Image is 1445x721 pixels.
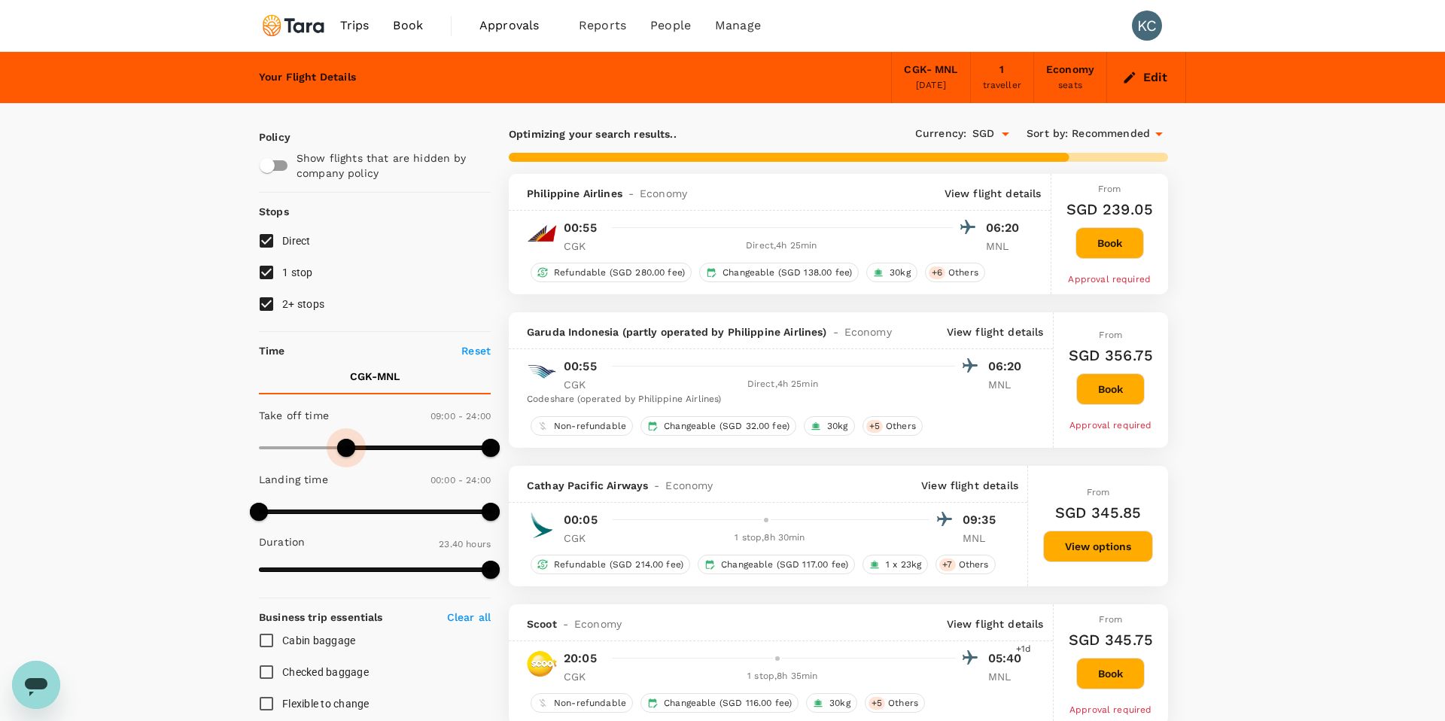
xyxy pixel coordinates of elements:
div: 30kg [866,263,917,282]
span: - [827,324,844,339]
span: 30kg [884,266,917,279]
span: 2+ stops [282,298,324,310]
span: Refundable (SGD 214.00 fee) [548,558,689,571]
div: 1 [999,62,1004,78]
iframe: Button to launch messaging window [12,661,60,709]
p: CGK [564,377,601,392]
strong: Business trip essentials [259,611,383,623]
p: CGK - MNL [350,369,400,384]
span: Others [942,266,984,279]
p: CGK [564,669,601,684]
div: Your Flight Details [259,69,356,86]
span: Cabin baggage [282,634,355,646]
div: 1 x 23kg [862,555,928,574]
div: Changeable (SGD 116.00 fee) [640,693,799,713]
span: Philippine Airlines [527,186,622,201]
div: Non-refundable [531,693,633,713]
div: Economy [1046,62,1094,78]
button: Book [1076,373,1145,405]
span: 1 stop [282,266,313,278]
div: KC [1132,11,1162,41]
h6: SGD 239.05 [1066,197,1154,221]
div: 30kg [806,693,857,713]
span: Approval required [1068,274,1151,284]
p: View flight details [945,186,1042,201]
span: + 5 [866,420,883,433]
span: Changeable (SGD 117.00 fee) [715,558,854,571]
span: Economy [574,616,622,631]
span: + 5 [869,697,885,710]
img: CX [527,510,557,540]
button: Book [1075,227,1144,259]
span: Changeable (SGD 32.00 fee) [658,420,796,433]
div: Direct , 4h 25min [610,377,955,392]
p: Take off time [259,408,329,423]
span: Direct [282,235,311,247]
span: Currency : [915,126,966,142]
button: Open [995,123,1016,145]
span: + 7 [939,558,955,571]
img: GA [527,357,557,387]
span: Garuda Indonesia (partly operated by Philippine Airlines) [527,324,827,339]
strong: Stops [259,205,289,218]
div: Changeable (SGD 32.00 fee) [640,416,796,436]
button: View options [1043,531,1153,562]
p: Time [259,343,285,358]
span: Changeable (SGD 116.00 fee) [658,697,798,710]
p: Duration [259,534,305,549]
span: From [1099,330,1122,340]
span: Others [882,697,924,710]
span: Economy [665,478,713,493]
span: 1 x 23kg [880,558,927,571]
button: Book [1076,658,1145,689]
span: Scoot [527,616,557,631]
span: Refundable (SGD 280.00 fee) [548,266,691,279]
div: +5Others [865,693,925,713]
span: Approval required [1069,704,1152,715]
p: View flight details [947,324,1044,339]
p: 20:05 [564,650,597,668]
div: Non-refundable [531,416,633,436]
p: Optimizing your search results.. [509,126,838,141]
div: 30kg [804,416,855,436]
p: 09:35 [963,511,1000,529]
p: 00:55 [564,219,597,237]
span: People [650,17,691,35]
p: 00:55 [564,357,597,376]
span: - [622,186,640,201]
p: MNL [963,531,1000,546]
div: Refundable (SGD 280.00 fee) [531,263,692,282]
div: Codeshare (operated by Philippine Airlines) [527,392,1026,407]
span: +1d [1016,642,1031,657]
div: 1 stop , 8h 35min [610,669,955,684]
p: 05:40 [988,650,1026,668]
p: MNL [988,669,1026,684]
p: MNL [986,239,1024,254]
span: 09:00 - 24:00 [430,411,491,421]
p: Policy [259,129,272,145]
span: Reports [579,17,626,35]
div: Direct , 4h 25min [610,239,953,254]
span: + 6 [929,266,945,279]
div: seats [1058,78,1082,93]
span: From [1098,184,1121,194]
span: Approval required [1069,420,1152,430]
img: PR [527,218,557,248]
span: 30kg [823,697,856,710]
div: +5Others [862,416,923,436]
span: Others [953,558,995,571]
span: Non-refundable [548,420,632,433]
div: CGK - MNL [904,62,957,78]
p: Clear all [447,610,491,625]
span: Others [880,420,922,433]
span: Cathay Pacific Airways [527,478,648,493]
span: Economy [844,324,892,339]
span: 00:00 - 24:00 [430,475,491,485]
p: 06:20 [988,357,1026,376]
div: +6Others [925,263,985,282]
h6: SGD 356.75 [1069,343,1154,367]
img: Tara Climate Ltd [259,9,328,42]
p: CGK [564,239,601,254]
p: Show flights that are hidden by company policy [297,151,480,181]
span: Manage [715,17,761,35]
